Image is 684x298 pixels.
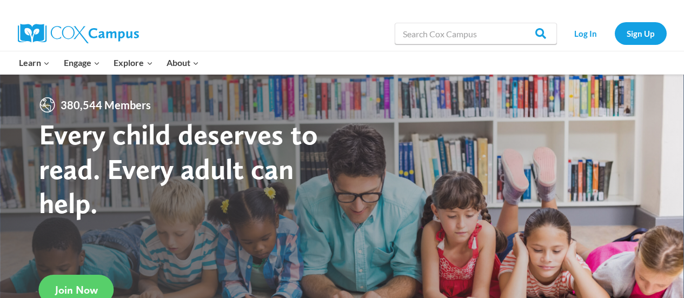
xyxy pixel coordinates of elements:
[55,283,98,296] span: Join Now
[56,96,155,114] span: 380,544 Members
[18,24,139,43] img: Cox Campus
[615,22,667,44] a: Sign Up
[562,22,667,44] nav: Secondary Navigation
[562,22,609,44] a: Log In
[12,51,206,74] nav: Primary Navigation
[39,117,318,220] strong: Every child deserves to read. Every adult can help.
[19,56,50,70] span: Learn
[395,23,557,44] input: Search Cox Campus
[64,56,100,70] span: Engage
[167,56,199,70] span: About
[114,56,152,70] span: Explore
